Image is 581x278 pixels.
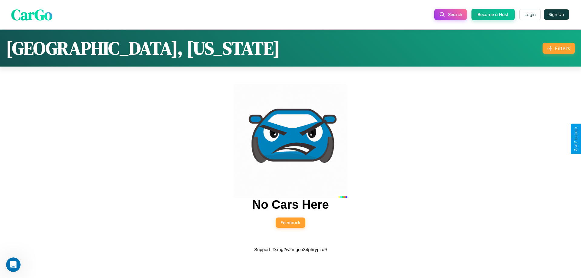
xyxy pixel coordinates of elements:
button: Search [434,9,467,20]
button: Sign Up [544,9,569,20]
button: Feedback [276,217,305,228]
img: car [234,84,347,198]
h1: [GEOGRAPHIC_DATA], [US_STATE] [6,36,280,61]
iframe: Intercom live chat [6,257,21,272]
span: Search [448,12,462,17]
div: Give Feedback [574,127,578,151]
h2: No Cars Here [252,198,329,211]
p: Support ID: mg2w2mgon34p5rypzo9 [254,245,327,253]
button: Login [519,9,541,20]
button: Become a Host [471,9,515,20]
button: Filters [543,43,575,54]
span: CarGo [11,4,52,25]
div: Filters [555,45,570,51]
